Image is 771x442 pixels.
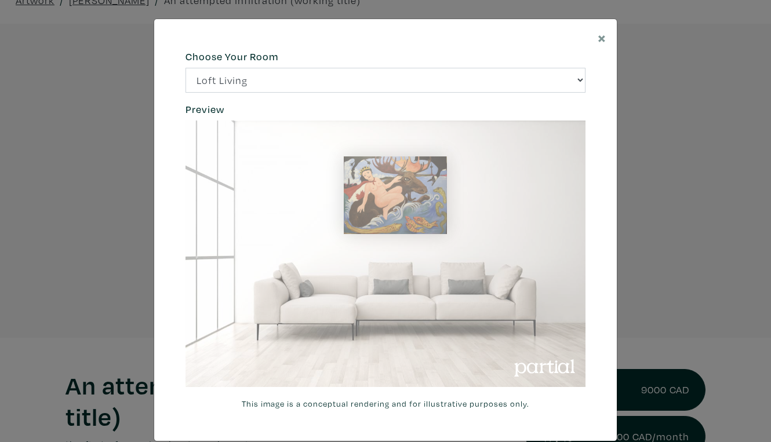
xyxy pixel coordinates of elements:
h6: Choose Your Room [186,50,585,63]
h6: Preview [186,103,585,116]
img: phpThumb.php [186,120,585,387]
small: This image is a conceptual rendering and for illustrative purposes only. [186,397,585,410]
img: phpThumb.php [344,156,447,233]
button: Close [587,19,617,56]
span: × [598,27,606,48]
